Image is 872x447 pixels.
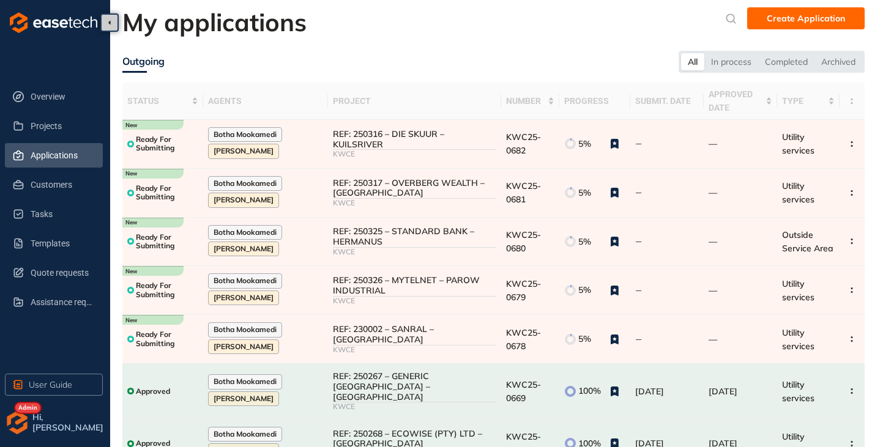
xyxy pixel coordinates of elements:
[214,276,277,285] span: Botha Mookamedi
[29,378,72,391] span: User Guide
[333,402,496,411] div: KWCE
[5,410,29,435] img: avatar
[31,202,93,226] span: Tasks
[501,83,559,120] th: number
[214,196,274,204] span: [PERSON_NAME]
[578,285,591,295] span: 5%
[136,184,198,202] span: Ready For Submitting
[203,83,328,120] th: agents
[214,228,277,237] span: Botha Mookamedi
[214,245,274,253] span: [PERSON_NAME]
[333,324,496,345] div: REF: 230002 – SANRAL – [GEOGRAPHIC_DATA]
[709,386,737,397] span: [DATE]
[333,150,496,158] div: KWCE
[136,387,170,396] span: Approved
[681,53,704,70] div: All
[136,330,198,348] span: Ready For Submitting
[122,7,307,37] h2: My applications
[747,7,865,29] button: Create Application
[214,325,277,334] span: Botha Mookamedi
[333,248,496,256] div: KWCE
[122,54,165,69] div: Outgoing
[122,83,203,120] th: status
[578,237,591,247] span: 5%
[782,180,814,205] span: Utility services
[635,188,642,198] span: —
[31,172,93,197] span: Customers
[709,236,717,247] span: —
[758,53,814,70] div: Completed
[333,275,496,296] div: REF: 250326 – MYTELNET – PAROW INDUSTRIAL
[136,233,198,251] span: Ready For Submitting
[559,83,630,120] th: progress
[333,226,496,247] div: REF: 250325 – STANDARD BANK – HERMANUS
[214,377,277,386] span: Botha Mookamedi
[506,180,541,205] span: KWC25-0681
[709,138,717,149] span: —
[214,130,277,139] span: Botha Mookamedi
[709,87,763,114] span: approved date
[782,131,814,156] span: Utility services
[10,12,97,33] img: logo
[578,386,601,396] span: 100%
[506,131,541,156] span: KWC25-0682
[704,53,758,70] div: In process
[506,278,541,303] span: KWC25-0679
[214,147,274,155] span: [PERSON_NAME]
[709,187,717,198] span: —
[136,281,198,299] span: Ready For Submitting
[31,143,93,168] span: Applications
[31,114,93,138] span: Projects
[635,286,642,295] span: —
[506,379,541,404] span: KWC25-0669
[767,12,845,25] span: Create Application
[5,374,103,396] button: User Guide
[635,139,642,149] span: —
[578,188,591,198] span: 5%
[333,178,496,199] div: REF: 250317 – OVERBERG WEALTH – [GEOGRAPHIC_DATA]
[136,135,198,153] span: Ready For Submitting
[506,94,545,108] span: number
[32,412,105,433] span: Hi, [PERSON_NAME]
[333,297,496,305] div: KWCE
[782,229,833,254] span: Outside Service Area
[214,430,277,438] span: Botha Mookamedi
[31,84,93,109] span: Overview
[635,334,642,344] span: —
[333,345,496,354] div: KWCE
[777,83,840,120] th: type
[506,229,541,254] span: KWC25-0680
[782,278,814,303] span: Utility services
[782,327,814,352] span: Utility services
[328,83,501,120] th: project
[709,334,717,345] span: —
[506,327,541,352] span: KWC25-0678
[578,334,591,344] span: 5%
[333,371,496,402] div: REF: 250267 – GENERIC [GEOGRAPHIC_DATA] – [GEOGRAPHIC_DATA]
[31,260,93,285] span: Quote requests
[214,179,277,188] span: Botha Mookamedi
[214,394,274,403] span: [PERSON_NAME]
[814,53,862,70] div: Archived
[31,231,93,256] span: Templates
[635,237,642,246] span: —
[333,199,496,207] div: KWCE
[214,342,274,351] span: [PERSON_NAME]
[704,83,777,120] th: approved date
[630,83,704,120] th: submit. date
[127,94,189,108] span: status
[31,290,93,314] span: Assistance requests
[635,386,664,397] span: [DATE]
[782,379,814,404] span: Utility services
[578,139,591,149] span: 5%
[214,294,274,302] span: [PERSON_NAME]
[782,94,825,108] span: type
[709,285,717,296] span: —
[333,129,496,150] div: REF: 250316 – DIE SKUUR – KUILSRIVER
